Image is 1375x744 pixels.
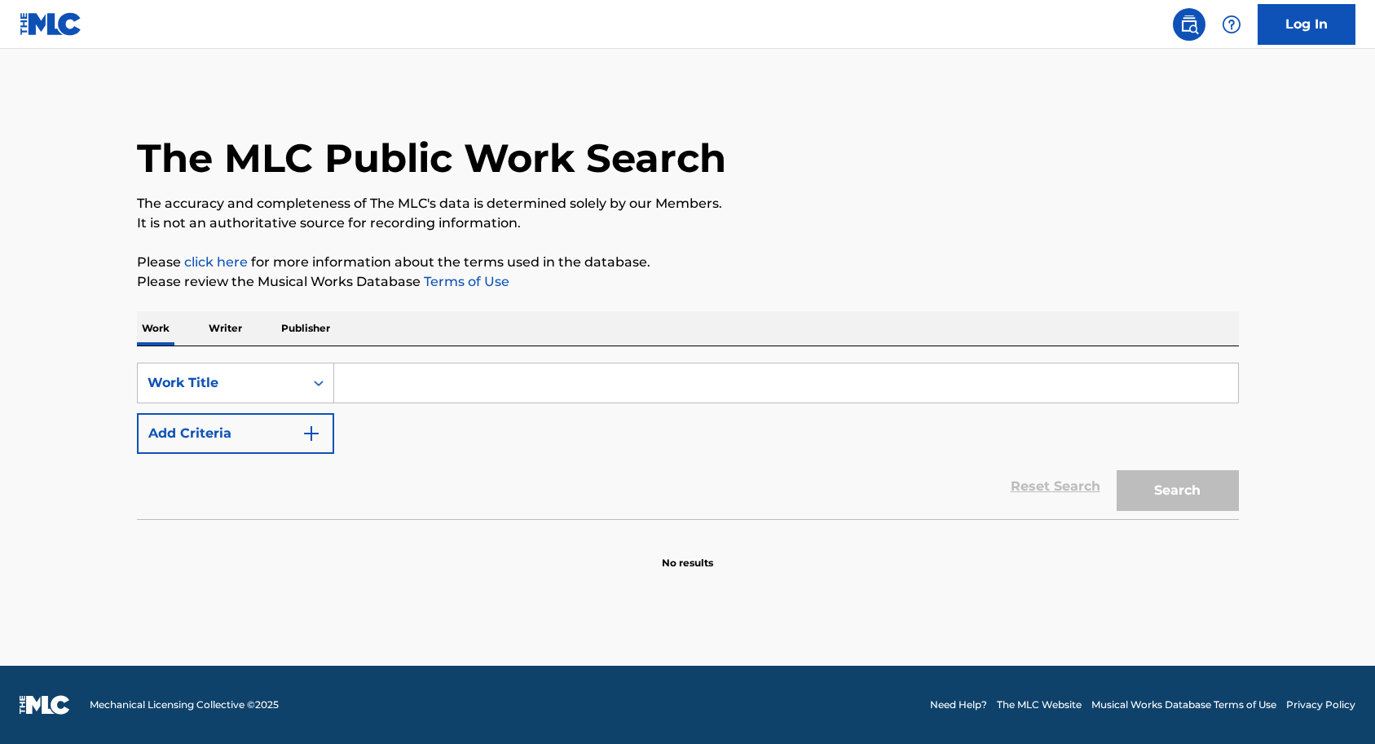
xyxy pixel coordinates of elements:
[20,695,70,715] img: logo
[148,373,294,393] div: Work Title
[137,134,726,183] h1: The MLC Public Work Search
[662,536,713,570] p: No results
[90,698,279,712] span: Mechanical Licensing Collective © 2025
[137,413,334,454] button: Add Criteria
[302,424,321,443] img: 9d2ae6d4665cec9f34b9.svg
[1258,4,1355,45] a: Log In
[137,253,1239,272] p: Please for more information about the terms used in the database.
[20,12,82,36] img: MLC Logo
[997,698,1082,712] a: The MLC Website
[421,274,509,289] a: Terms of Use
[184,254,248,270] a: click here
[137,311,174,346] p: Work
[1091,698,1276,712] a: Musical Works Database Terms of Use
[1222,15,1241,34] img: help
[137,272,1239,292] p: Please review the Musical Works Database
[204,311,247,346] p: Writer
[1179,15,1199,34] img: search
[930,698,987,712] a: Need Help?
[1293,666,1375,744] iframe: Chat Widget
[1286,698,1355,712] a: Privacy Policy
[137,214,1239,233] p: It is not an authoritative source for recording information.
[276,311,335,346] p: Publisher
[137,363,1239,519] form: Search Form
[1215,8,1248,41] div: Help
[1173,8,1205,41] a: Public Search
[137,194,1239,214] p: The accuracy and completeness of The MLC's data is determined solely by our Members.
